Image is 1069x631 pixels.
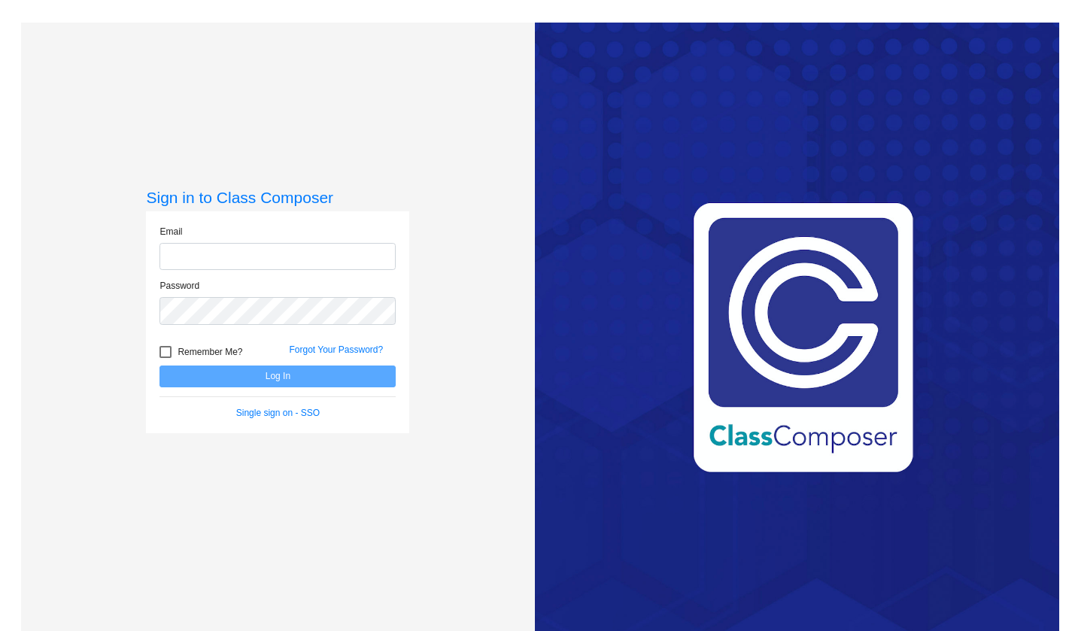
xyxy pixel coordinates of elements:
a: Forgot Your Password? [289,344,383,355]
label: Email [159,225,182,238]
span: Remember Me? [178,343,242,361]
button: Log In [159,366,396,387]
h3: Sign in to Class Composer [146,188,409,207]
label: Password [159,279,199,293]
a: Single sign on - SSO [236,408,320,418]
